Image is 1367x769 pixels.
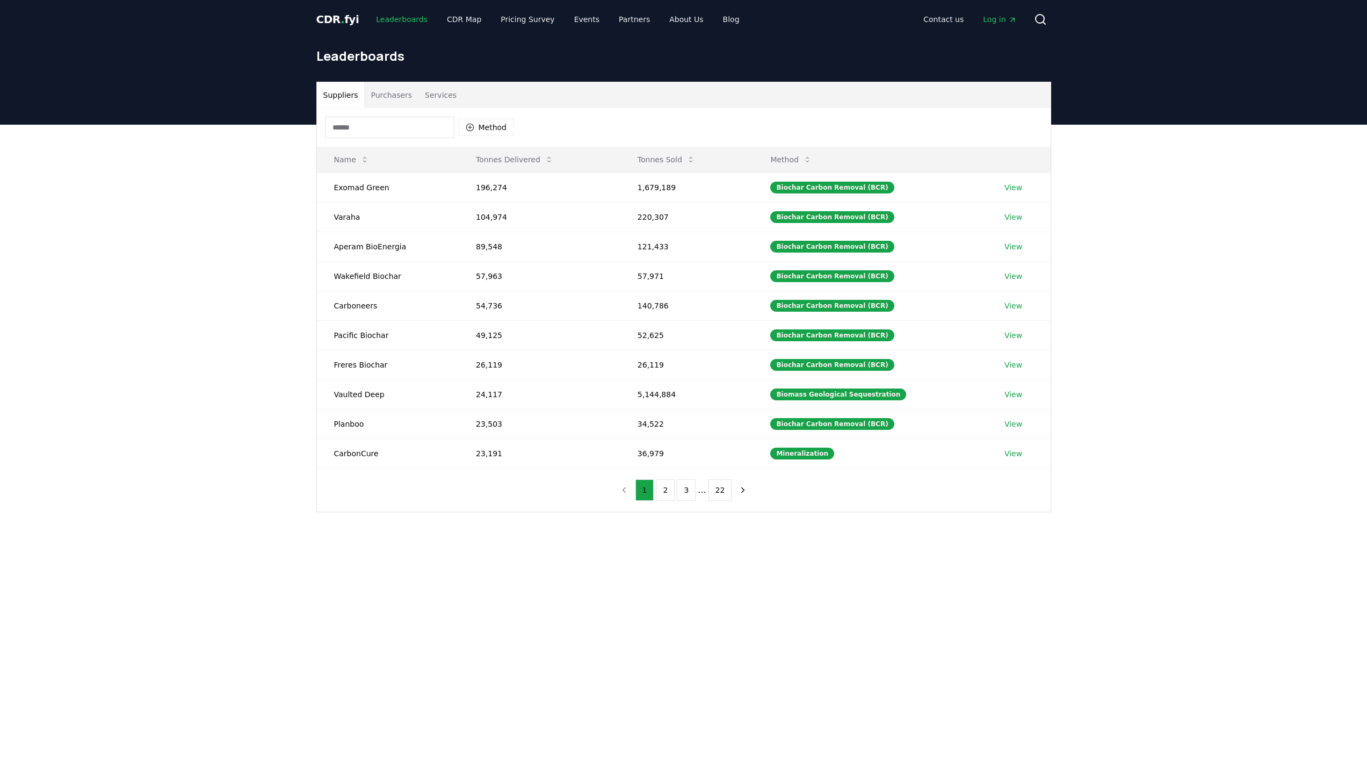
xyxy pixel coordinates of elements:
[770,270,894,282] div: Biochar Carbon Removal (BCR)
[1004,212,1022,222] a: View
[317,173,459,202] td: Exomad Green
[698,484,706,497] li: ...
[459,379,620,409] td: 24,117
[620,173,754,202] td: 1,679,189
[317,379,459,409] td: Vaulted Deep
[1004,241,1022,252] a: View
[620,409,754,439] td: 34,522
[467,149,562,170] button: Tonnes Delivered
[620,261,754,291] td: 57,971
[316,47,1051,64] h1: Leaderboards
[620,232,754,261] td: 121,433
[459,409,620,439] td: 23,503
[620,350,754,379] td: 26,119
[459,261,620,291] td: 57,963
[566,10,608,29] a: Events
[459,232,620,261] td: 89,548
[708,479,732,501] button: 22
[438,10,490,29] a: CDR Map
[418,82,463,108] button: Services
[1004,389,1022,400] a: View
[1004,360,1022,370] a: View
[915,10,1025,29] nav: Main
[459,173,620,202] td: 196,274
[620,439,754,468] td: 36,979
[983,14,1016,25] span: Log in
[974,10,1025,29] a: Log in
[656,479,675,501] button: 2
[459,119,514,136] button: Method
[770,241,894,253] div: Biochar Carbon Removal (BCR)
[316,12,359,27] a: CDR.fyi
[1004,330,1022,341] a: View
[317,320,459,350] td: Pacific Biochar
[915,10,972,29] a: Contact us
[770,448,834,459] div: Mineralization
[635,479,654,501] button: 1
[620,291,754,320] td: 140,786
[770,389,906,400] div: Biomass Geological Sequestration
[714,10,748,29] a: Blog
[770,182,894,193] div: Biochar Carbon Removal (BCR)
[317,232,459,261] td: Aperam BioEnergia
[317,291,459,320] td: Carboneers
[770,211,894,223] div: Biochar Carbon Removal (BCR)
[1004,448,1022,459] a: View
[459,439,620,468] td: 23,191
[770,418,894,430] div: Biochar Carbon Removal (BCR)
[317,409,459,439] td: Planboo
[762,149,820,170] button: Method
[317,439,459,468] td: CarbonCure
[459,202,620,232] td: 104,974
[620,320,754,350] td: 52,625
[610,10,659,29] a: Partners
[620,379,754,409] td: 5,144,884
[316,13,359,26] span: CDR fyi
[317,350,459,379] td: Freres Biochar
[677,479,696,501] button: 3
[770,329,894,341] div: Biochar Carbon Removal (BCR)
[317,82,365,108] button: Suppliers
[492,10,563,29] a: Pricing Survey
[317,261,459,291] td: Wakefield Biochar
[734,479,752,501] button: next page
[459,320,620,350] td: 49,125
[367,10,748,29] nav: Main
[364,82,418,108] button: Purchasers
[1004,182,1022,193] a: View
[629,149,704,170] button: Tonnes Sold
[620,202,754,232] td: 220,307
[661,10,712,29] a: About Us
[770,300,894,312] div: Biochar Carbon Removal (BCR)
[1004,300,1022,311] a: View
[317,202,459,232] td: Varaha
[459,291,620,320] td: 54,736
[367,10,436,29] a: Leaderboards
[459,350,620,379] td: 26,119
[1004,271,1022,282] a: View
[326,149,378,170] button: Name
[341,13,344,26] span: .
[770,359,894,371] div: Biochar Carbon Removal (BCR)
[1004,419,1022,429] a: View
